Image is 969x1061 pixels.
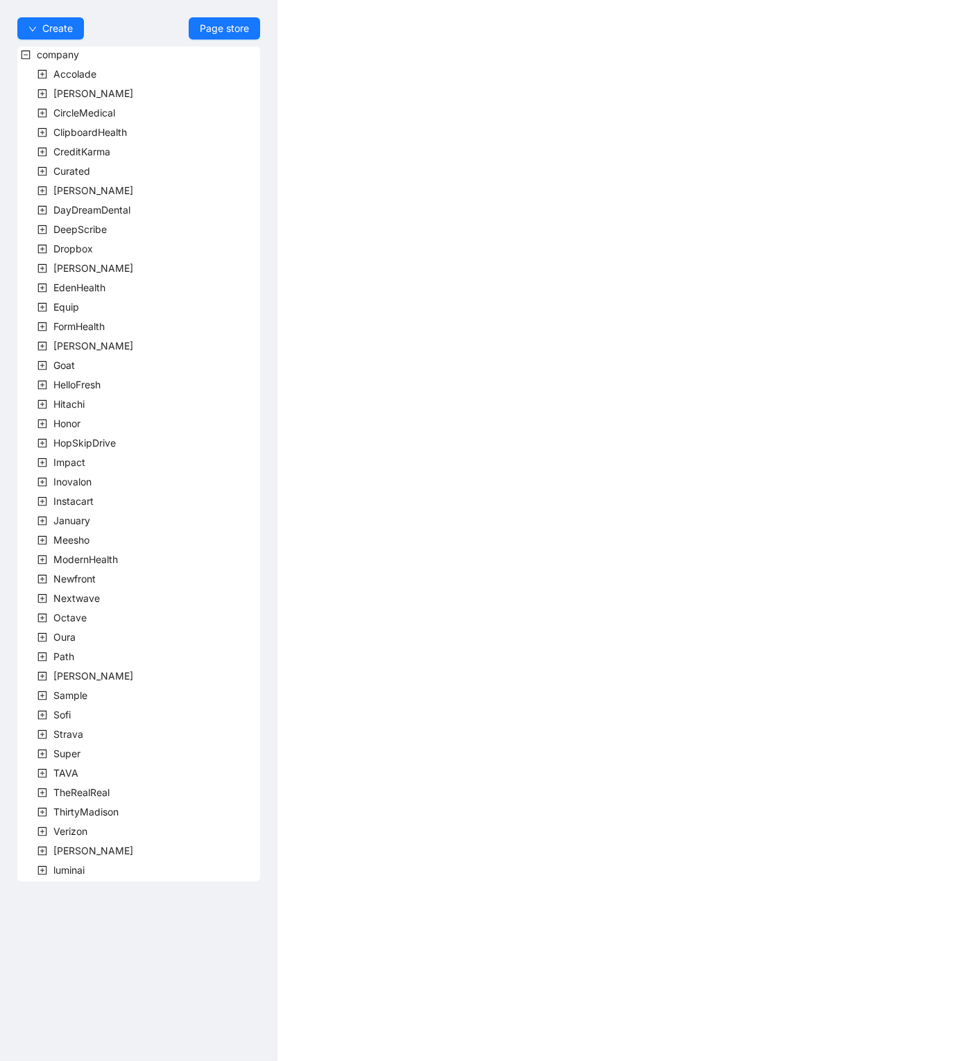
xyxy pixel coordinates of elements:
span: plus-square [37,555,47,564]
span: plus-square [37,341,47,351]
span: Rothman [51,668,136,684]
span: Darby [51,182,136,199]
span: plus-square [37,225,47,234]
span: Meesho [53,534,89,546]
span: Oura [51,629,78,646]
span: CircleMedical [53,107,115,119]
span: plus-square [37,438,47,448]
span: plus-square [37,671,47,681]
span: plus-square [37,652,47,662]
span: CreditKarma [51,144,113,160]
span: January [53,515,90,526]
span: plus-square [37,710,47,720]
span: Newfront [53,573,96,585]
span: TheRealReal [53,786,110,798]
span: plus-square [37,89,47,98]
span: Path [53,650,74,662]
span: EdenHealth [51,279,108,296]
span: plus-square [37,283,47,293]
span: Equip [51,299,82,316]
span: plus-square [37,419,47,429]
span: Page store [200,21,249,36]
span: plus-square [37,632,47,642]
span: TAVA [53,767,78,779]
span: Hitachi [53,398,85,410]
span: Newfront [51,571,98,587]
button: downCreate [17,17,84,40]
span: [PERSON_NAME] [53,87,133,99]
span: Goat [53,359,75,371]
span: plus-square [37,594,47,603]
span: plus-square [37,361,47,370]
span: Hitachi [51,396,87,413]
span: TAVA [51,765,81,782]
span: Accolade [53,68,96,80]
span: HopSkipDrive [53,437,116,449]
span: Verizon [51,823,90,840]
span: HopSkipDrive [51,435,119,451]
span: Sample [51,687,90,704]
span: plus-square [37,205,47,215]
a: Page store [189,17,260,40]
span: CreditKarma [53,146,110,157]
span: Sofi [51,707,74,723]
span: ModernHealth [51,551,121,568]
span: luminai [51,862,87,879]
span: January [51,512,93,529]
span: plus-square [37,827,47,836]
span: plus-square [37,516,47,526]
span: Inovalon [51,474,94,490]
span: plus-square [37,574,47,584]
span: Sofi [53,709,71,721]
span: plus-square [37,399,47,409]
span: Honor [51,415,83,432]
span: Dropbox [53,243,93,255]
span: Sample [53,689,87,701]
span: Dropbox [51,241,96,257]
span: ThirtyMadison [51,804,121,820]
span: plus-square [37,535,47,545]
span: Curated [51,163,93,180]
span: plus-square [37,865,47,875]
span: Garner [51,338,136,354]
span: Impact [53,456,85,468]
span: DayDreamDental [51,202,133,218]
span: Honor [53,417,80,429]
span: plus-square [37,497,47,506]
span: TheRealReal [51,784,112,801]
span: plus-square [37,244,47,254]
span: [PERSON_NAME] [53,184,133,196]
span: Verizon [53,825,87,837]
span: ClipboardHealth [51,124,130,141]
span: minus-square [21,50,31,60]
span: ClipboardHealth [53,126,127,138]
span: plus-square [37,264,47,273]
span: Octave [53,612,87,623]
span: plus-square [37,846,47,856]
span: HelloFresh [53,379,101,390]
span: Oura [53,631,76,643]
span: Earnest [51,260,136,277]
span: ThirtyMadison [53,806,119,818]
span: Strava [53,728,83,740]
span: Curated [53,165,90,177]
span: Instacart [53,495,94,507]
span: down [28,25,37,33]
span: company [34,46,82,63]
span: Virta [51,843,136,859]
span: plus-square [37,768,47,778]
span: DeepScribe [53,223,107,235]
span: plus-square [37,458,47,467]
span: Instacart [51,493,96,510]
span: Create [42,21,73,36]
span: ModernHealth [53,553,118,565]
span: CircleMedical [51,105,118,121]
span: Nextwave [53,592,100,604]
span: company [37,49,79,60]
span: Super [53,748,80,759]
span: Alma [51,85,136,102]
span: Meesho [51,532,92,549]
span: plus-square [37,691,47,700]
span: plus-square [37,807,47,817]
span: plus-square [37,108,47,118]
